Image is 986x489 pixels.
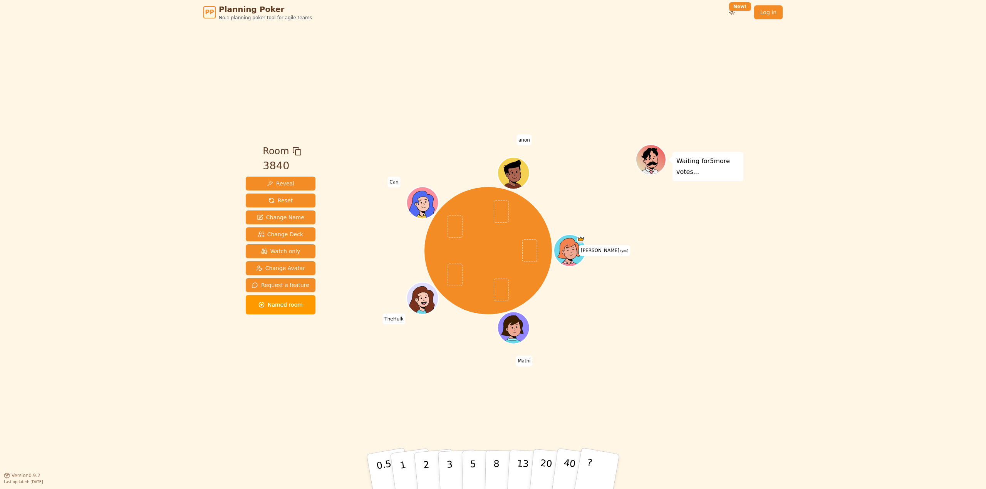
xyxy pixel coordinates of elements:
[219,4,312,15] span: Planning Poker
[246,177,315,190] button: Reveal
[263,158,301,174] div: 3840
[4,472,40,479] button: Version0.9.2
[619,249,629,253] span: (you)
[4,480,43,484] span: Last updated: [DATE]
[258,301,303,309] span: Named room
[258,230,303,238] span: Change Deck
[579,245,630,256] span: Click to change your name
[12,472,40,479] span: Version 0.9.2
[252,281,309,289] span: Request a feature
[246,295,315,314] button: Named room
[268,197,293,204] span: Reset
[246,244,315,258] button: Watch only
[263,144,289,158] span: Room
[267,180,294,187] span: Reveal
[555,235,585,265] button: Click to change your avatar
[729,2,751,11] div: New!
[516,135,532,145] span: Click to change your name
[246,278,315,292] button: Request a feature
[676,156,739,177] p: Waiting for 5 more votes...
[754,5,783,19] a: Log in
[205,8,214,17] span: PP
[219,15,312,21] span: No.1 planning poker tool for agile teams
[203,4,312,21] a: PPPlanning PokerNo.1 planning poker tool for agile teams
[261,247,300,255] span: Watch only
[246,227,315,241] button: Change Deck
[382,314,405,324] span: Click to change your name
[516,356,532,367] span: Click to change your name
[246,261,315,275] button: Change Avatar
[725,5,739,19] button: New!
[257,214,304,221] span: Change Name
[256,264,305,272] span: Change Avatar
[387,177,400,188] span: Click to change your name
[246,194,315,207] button: Reset
[577,235,585,244] span: Theis is the host
[246,210,315,224] button: Change Name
